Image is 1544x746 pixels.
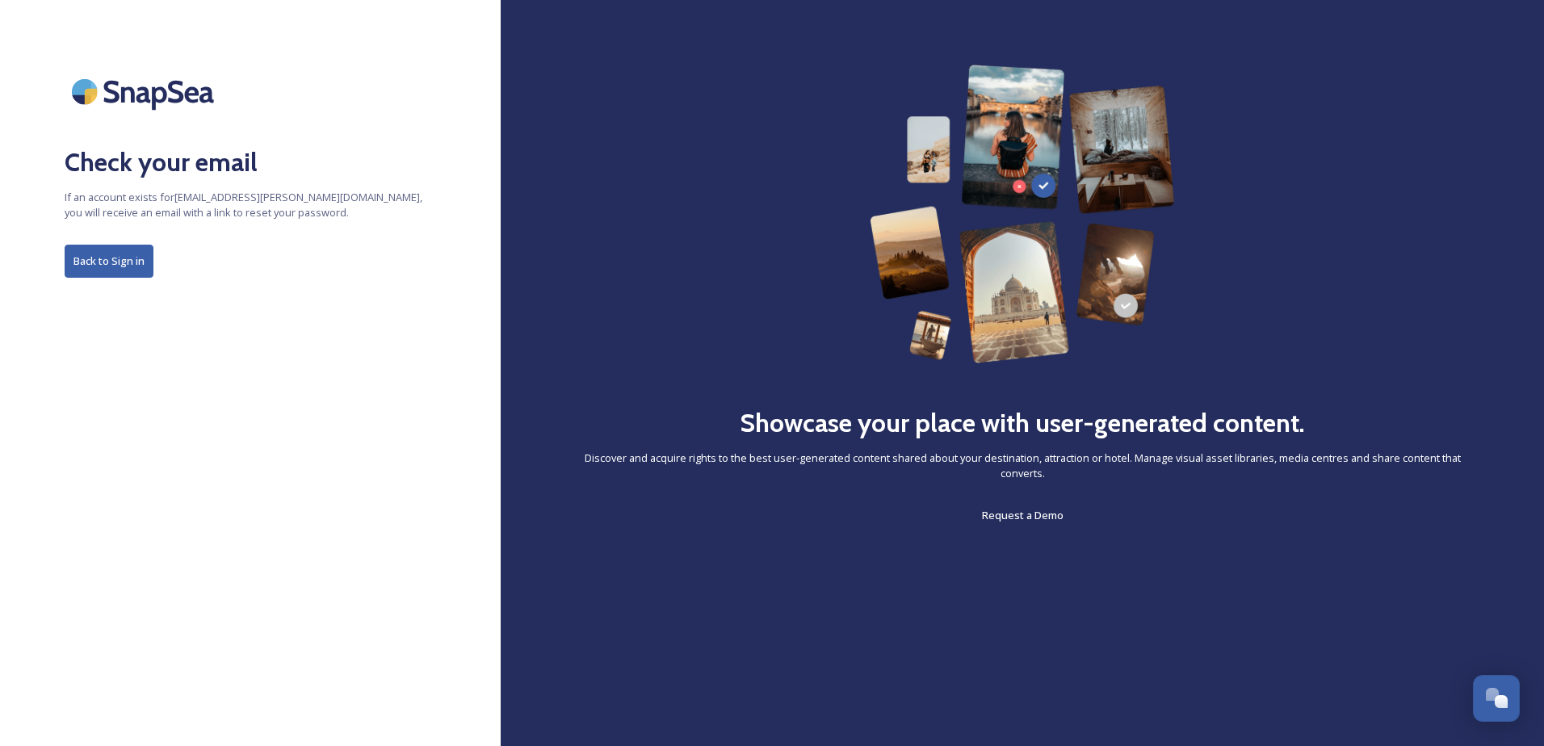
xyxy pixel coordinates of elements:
a: Request a Demo [982,505,1064,525]
a: Back to Sign in [65,245,436,278]
img: SnapSea Logo [65,65,226,119]
img: 63b42ca75bacad526042e722_Group%20154-p-800.png [870,65,1174,363]
span: Discover and acquire rights to the best user-generated content shared about your destination, att... [565,451,1479,481]
h2: Check your email [65,143,436,182]
button: Back to Sign in [65,245,153,278]
button: Open Chat [1473,675,1520,722]
span: If an account exists for [EMAIL_ADDRESS][PERSON_NAME][DOMAIN_NAME] , you will receive an email wi... [65,190,436,220]
h2: Showcase your place with user-generated content. [740,404,1305,442]
span: Request a Demo [982,508,1064,522]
